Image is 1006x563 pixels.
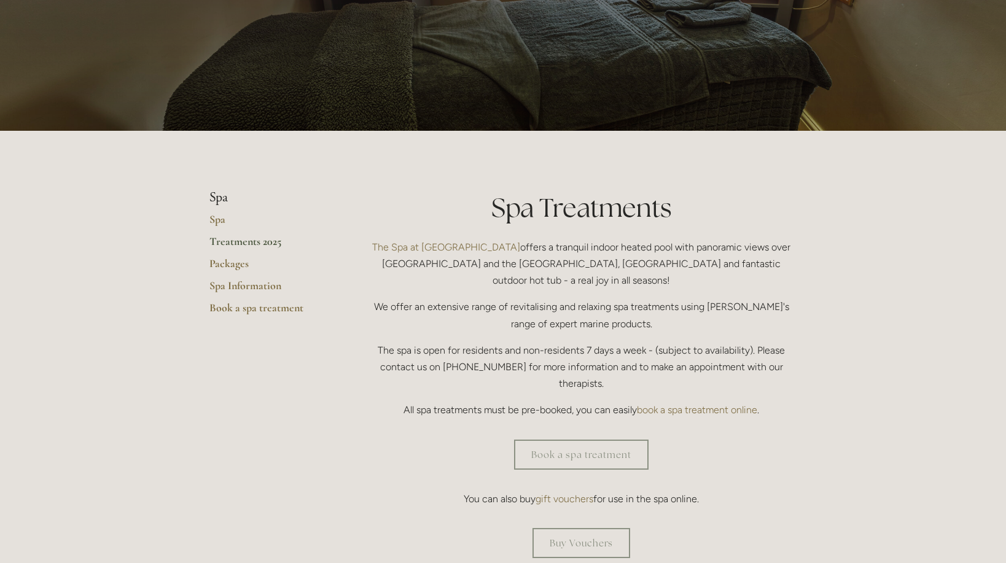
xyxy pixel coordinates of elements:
p: offers a tranquil indoor heated pool with panoramic views over [GEOGRAPHIC_DATA] and the [GEOGRAP... [366,239,797,289]
li: Spa [209,190,327,206]
a: Spa [209,212,327,235]
p: We offer an extensive range of revitalising and relaxing spa treatments using [PERSON_NAME]'s ran... [366,298,797,332]
a: Treatments 2025 [209,235,327,257]
p: The spa is open for residents and non-residents 7 days a week - (subject to availability). Please... [366,342,797,392]
a: book a spa treatment online [637,404,757,416]
p: All spa treatments must be pre-booked, you can easily . [366,402,797,418]
a: The Spa at [GEOGRAPHIC_DATA] [372,241,520,253]
a: Book a spa treatment [514,440,649,470]
a: Packages [209,257,327,279]
a: Spa Information [209,279,327,301]
a: gift vouchers [536,493,593,505]
p: You can also buy for use in the spa online. [366,491,797,507]
h1: Spa Treatments [366,190,797,226]
a: Book a spa treatment [209,301,327,323]
a: Buy Vouchers [532,528,630,558]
